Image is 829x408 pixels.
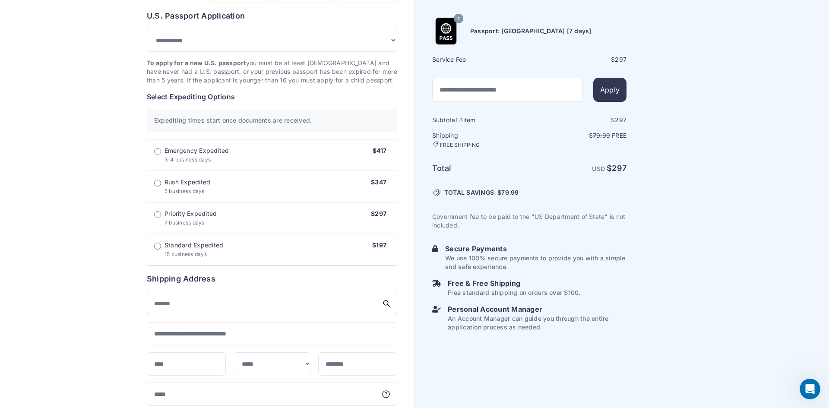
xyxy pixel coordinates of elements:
svg: More information [382,390,390,399]
h6: Total [432,162,528,174]
span: 297 [612,164,626,173]
p: $ [530,131,626,140]
span: $197 [372,241,386,249]
span: 1 [460,116,463,123]
span: FREE SHIPPING [440,142,480,149]
iframe: Intercom live chat [800,379,820,399]
div: $ [530,116,626,124]
h6: Shipping [432,131,528,149]
h6: U.S. Passport Application [147,10,397,22]
span: 79.99 [501,189,519,196]
span: Standard Expedited [165,241,223,250]
span: Rush Expedited [165,178,210,187]
strong: $ [607,164,626,173]
span: 3-4 business days [165,156,211,163]
span: $417 [373,147,386,154]
p: you must be at least [DEMOGRAPHIC_DATA] and have never had a U.S. passport, or your previous pass... [147,59,397,85]
h6: Select Expediting Options [147,92,397,102]
div: Expediting times start once documents are received. [147,109,397,132]
span: 7 [457,13,460,24]
h6: Free & Free Shipping [448,278,580,288]
span: Emergency Expedited [165,146,229,155]
h6: Service Fee [432,55,528,64]
h6: Personal Account Manager [448,304,626,314]
h6: Shipping Address [147,273,397,285]
span: 7 business days [165,219,205,226]
p: Free standard shipping on orders over $100. [448,288,580,297]
span: USD [592,165,605,172]
span: $ [497,188,519,197]
strong: To apply for a new U.S. passport [147,59,246,66]
p: Government fee to be paid to the "US Department of State" is not included. [432,212,626,230]
h6: Passport: [GEOGRAPHIC_DATA] [7 days] [470,27,592,35]
img: Product Name [433,18,459,44]
h6: Secure Payments [445,244,626,254]
p: An Account Manager can guide you through the entire application process as needed. [448,314,626,332]
span: Priority Expedited [165,209,217,218]
span: 79.99 [593,132,610,139]
button: Apply [593,78,626,102]
span: $347 [371,178,386,186]
span: TOTAL SAVINGS [444,188,494,197]
h6: Subtotal · item [432,116,528,124]
span: 297 [615,56,626,63]
span: 297 [615,116,626,123]
span: Free [612,132,626,139]
div: $ [530,55,626,64]
span: 15 business days [165,251,207,257]
span: $297 [371,210,386,217]
span: 5 business days [165,188,205,194]
p: We use 100% secure payments to provide you with a simple and safe experience. [445,254,626,271]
